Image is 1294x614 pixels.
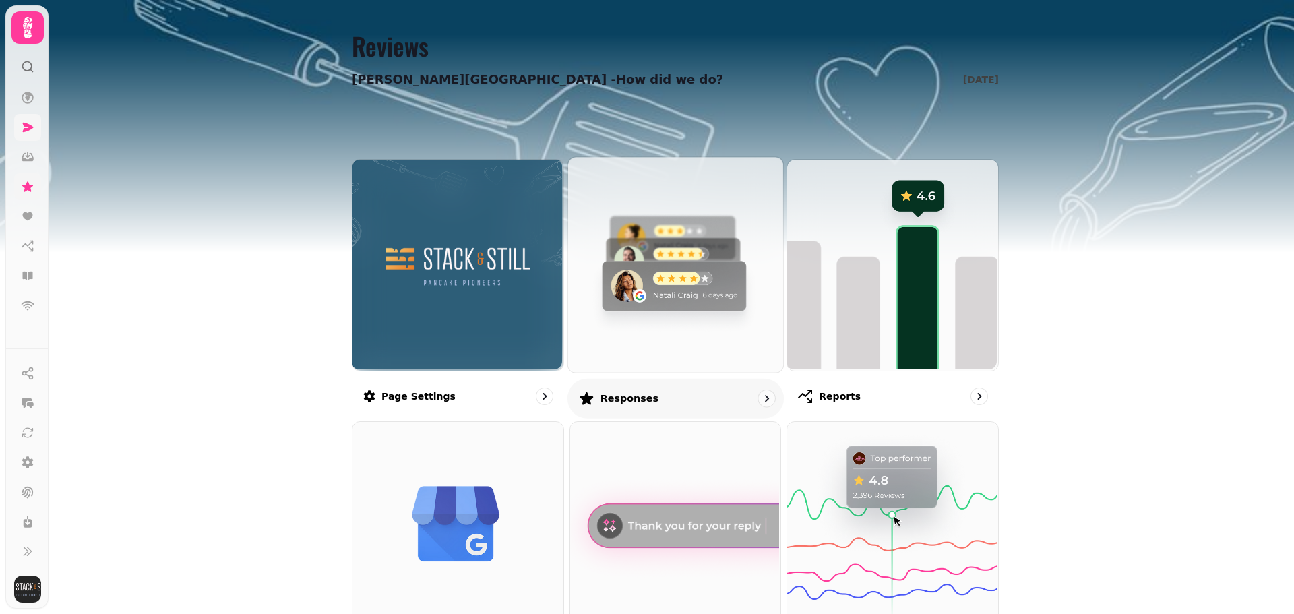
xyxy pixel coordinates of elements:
[538,390,551,403] svg: go to
[567,156,784,418] a: ResponsesResponses
[600,392,658,405] p: Responses
[760,392,773,405] svg: go to
[566,156,781,371] img: Responses
[11,576,44,603] button: User avatar
[819,390,861,403] p: Reports
[973,390,986,403] svg: go to
[352,159,564,416] a: Page settingsHow did we do?Page settings
[787,159,999,416] a: ReportsReports
[786,158,997,369] img: Reports
[14,576,41,603] img: User avatar
[352,70,723,89] p: [PERSON_NAME][GEOGRAPHIC_DATA] - How did we do?
[379,222,536,308] img: How did we do?
[963,73,999,86] p: [DATE]
[381,390,456,403] p: Page settings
